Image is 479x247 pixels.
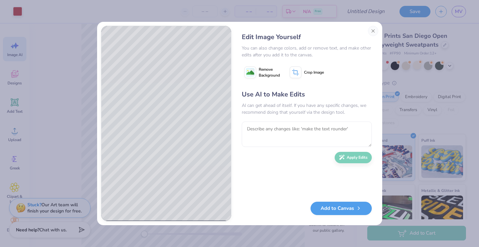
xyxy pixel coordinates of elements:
[242,90,372,99] div: Use AI to Make Edits
[259,66,280,78] span: Remove Background
[242,64,283,80] button: Remove Background
[242,102,372,116] div: AI can get ahead of itself. If you have any specific changes, we recommend doing that yourself vi...
[311,202,372,215] button: Add to Canvas
[368,26,378,36] button: Close
[287,64,328,80] button: Crop Image
[242,32,372,42] div: Edit Image Yourself
[242,45,372,58] div: You can also change colors, add or remove text, and make other edits after you add it to the canvas.
[304,69,324,75] span: Crop Image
